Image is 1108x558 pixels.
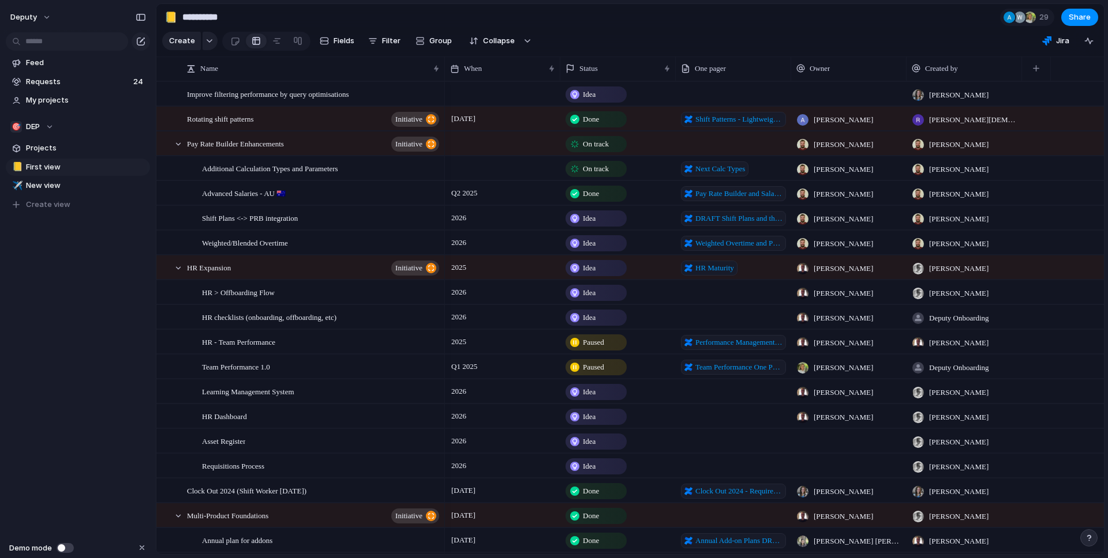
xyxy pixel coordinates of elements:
span: 2026 [448,384,469,398]
span: initiative [395,136,422,152]
a: Shift Patterns - Lightweight Experiment [681,112,786,127]
a: 📒First view [6,159,150,176]
div: 📒 [12,160,20,174]
a: Annual Add-on Plans DRAFT [681,533,786,548]
span: Create [169,35,195,47]
span: Jira [1056,35,1069,47]
span: Performance Management - Home [695,337,783,348]
button: initiative [391,261,439,276]
span: [PERSON_NAME] [929,387,989,398]
span: Weighted Overtime and Pay Rate Blending [695,237,783,249]
span: initiative [395,508,422,524]
span: Fields [334,35,354,47]
span: Weighted/Blended Overtime [202,236,288,249]
span: [PERSON_NAME] [814,337,873,349]
button: Fields [315,32,359,50]
button: Share [1061,9,1098,26]
span: Done [583,188,599,199]
span: Idea [583,386,596,398]
span: [PERSON_NAME] [929,89,989,101]
span: [PERSON_NAME] [814,164,873,175]
span: [PERSON_NAME] [929,337,989,349]
span: Owner [810,63,830,74]
button: Jira [1038,32,1074,50]
button: Create view [6,196,150,213]
span: Share [1069,12,1091,23]
span: Group [429,35,452,47]
span: Idea [583,287,596,299]
span: [PERSON_NAME] [814,312,873,324]
span: HR > Offboarding Flow [202,285,275,299]
span: Clock Out 2024 (Shift Worker [DATE]) [187,484,306,497]
span: [PERSON_NAME] [929,288,989,299]
span: Projects [26,142,146,154]
span: Feed [26,57,146,69]
span: [PERSON_NAME] [814,288,873,299]
span: Idea [583,312,596,323]
span: Done [583,485,599,497]
span: Idea [583,237,596,249]
span: initiative [395,111,422,127]
span: [PERSON_NAME] [814,511,873,522]
span: Demo mode [9,542,52,554]
span: [DATE] [448,508,478,522]
span: 2025 [448,261,469,274]
a: Requests24 [6,73,150,91]
button: Filter [364,32,405,50]
span: [PERSON_NAME] [929,139,989,150]
span: 2026 [448,434,469,448]
span: Idea [583,89,596,100]
span: Improve filtering performance by query optimisations [187,87,349,100]
span: [PERSON_NAME] [929,461,989,473]
span: Annual Add-on Plans DRAFT [695,535,783,546]
span: [PERSON_NAME] [814,412,873,423]
span: 2025 [448,335,469,349]
a: DRAFT Shift Plans and the Pay Rate Builder [681,211,786,226]
span: Rotating shift patterns [187,112,254,125]
span: [PERSON_NAME] [814,362,873,374]
span: Learning Management System [202,384,294,398]
span: First view [26,161,146,173]
span: One pager [695,63,726,74]
span: Deputy Onboarding [929,362,989,374]
span: Team Performance 1.0 [202,360,270,373]
span: Q1 2025 [448,360,480,374]
span: Shift Plans <-> PRB integration [202,211,298,224]
span: [DATE] [448,112,478,126]
button: Create [162,32,201,50]
span: Requisitions Process [202,459,264,472]
span: 2026 [448,310,469,324]
a: My projects [6,92,150,109]
span: 2026 [448,459,469,473]
span: Idea [583,262,596,274]
span: [PERSON_NAME] [814,114,873,126]
span: On track [583,163,609,175]
span: Pay Rate Builder and Salary Management [695,188,783,199]
a: ✈️New view [6,177,150,194]
span: Name [200,63,218,74]
button: 🎯DEP [6,118,150,135]
span: Asset Register [202,434,245,447]
span: deputy [10,12,37,23]
button: 📒 [162,8,180,27]
span: Q2 2025 [448,186,480,200]
button: ✈️ [10,180,22,191]
span: [PERSON_NAME] [929,412,989,423]
span: [PERSON_NAME] [929,486,989,497]
span: [PERSON_NAME] [929,511,989,522]
div: 🎯 [10,121,22,133]
span: [PERSON_NAME] [929,164,989,175]
span: HR Dashboard [202,409,247,423]
span: Additional Calculation Types and Parameters [202,161,338,175]
span: Idea [583,213,596,224]
span: [PERSON_NAME] [929,238,989,250]
span: DRAFT Shift Plans and the Pay Rate Builder [695,213,783,224]
a: Team Performance One Pager [681,360,786,375]
span: [PERSON_NAME] [929,263,989,274]
span: [PERSON_NAME] [814,139,873,150]
span: Advanced Salaries - AU 🇦🇺 [202,186,286,199]
a: Feed [6,54,150,71]
a: Projects [6,139,150,157]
